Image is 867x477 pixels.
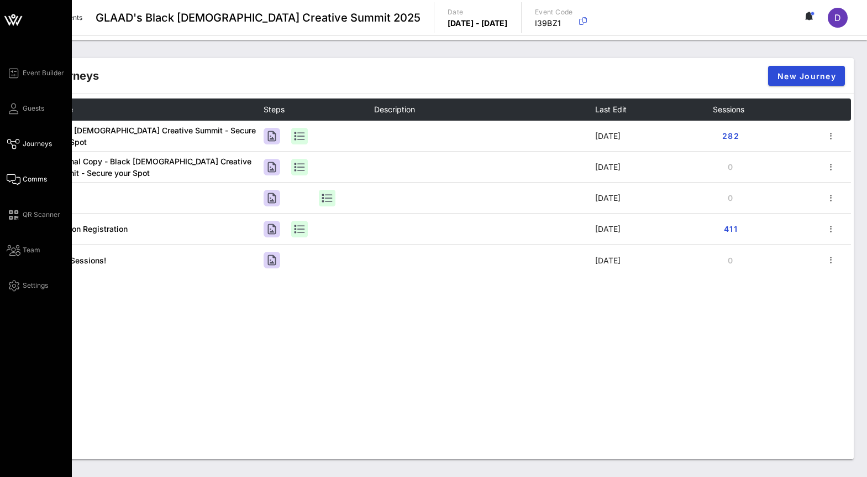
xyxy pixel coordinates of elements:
[264,98,374,121] th: Steps
[722,131,739,141] span: 282
[828,8,848,28] div: D
[595,193,621,203] span: [DATE]
[23,68,64,78] span: Event Builder
[595,256,621,265] span: [DATE]
[7,208,60,221] a: QR Scanner
[595,162,621,172] span: [DATE]
[43,98,264,121] th: Name: Not sorted. Activate to sort ascending.
[713,219,748,239] button: 411
[51,126,256,147] a: Black [DEMOGRAPHIC_DATA] Creative Summit - Secure your Spot
[535,18,573,29] p: I39BZ1
[713,105,744,114] span: Sessions
[374,98,595,121] th: Description: Not sorted. Activate to sort ascending.
[7,102,44,115] a: Guests
[768,66,845,86] button: New Journey
[448,18,508,29] p: [DATE] - [DATE]
[7,243,40,257] a: Team
[23,103,44,113] span: Guests
[713,98,823,121] th: Sessions: Not sorted. Activate to sort ascending.
[7,279,48,292] a: Settings
[595,224,621,234] span: [DATE]
[834,12,841,23] span: D
[595,105,627,114] span: Last Edit
[7,173,47,186] a: Comms
[777,71,836,81] span: New Journey
[23,174,47,184] span: Comms
[51,256,106,265] a: Your Sessions!
[595,131,621,141] span: [DATE]
[23,281,48,291] span: Settings
[595,98,713,121] th: Last Edit: Not sorted. Activate to sort ascending.
[264,105,285,114] span: Steps
[23,210,60,220] span: QR Scanner
[23,245,40,255] span: Team
[7,66,64,80] a: Event Builder
[51,157,251,178] a: Original Copy - Black [DEMOGRAPHIC_DATA] Creative Summit - Secure your Spot
[722,224,739,234] span: 411
[51,224,128,234] a: Session Registration
[7,137,52,151] a: Journeys
[49,68,99,84] div: Journeys
[96,9,421,26] span: GLAAD's Black [DEMOGRAPHIC_DATA] Creative Summit 2025
[374,105,415,114] span: Description
[535,7,573,18] p: Event Code
[713,126,748,146] button: 282
[448,7,508,18] p: Date
[23,139,52,149] span: Journeys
